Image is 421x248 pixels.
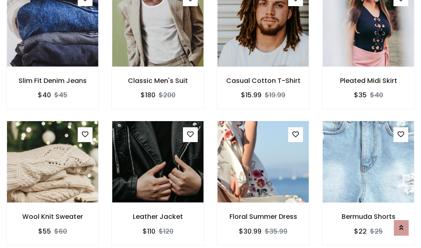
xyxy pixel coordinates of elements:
del: $40 [370,90,383,100]
h6: $30.99 [239,227,261,235]
h6: $55 [38,227,51,235]
h6: $110 [143,227,155,235]
del: $200 [159,90,176,100]
h6: $40 [38,91,51,99]
h6: Casual Cotton T-Shirt [217,77,309,85]
h6: Classic Men's Suit [112,77,204,85]
h6: $35 [354,91,367,99]
del: $120 [159,227,173,236]
del: $19.99 [265,90,285,100]
h6: Wool Knit Sweater [7,213,99,220]
h6: $180 [141,91,155,99]
h6: Leather Jacket [112,213,204,220]
del: $60 [54,227,67,236]
del: $25 [370,227,383,236]
del: $45 [54,90,67,100]
h6: Slim Fit Denim Jeans [7,77,99,85]
h6: $15.99 [241,91,261,99]
h6: Bermuda Shorts [322,213,414,220]
h6: Pleated Midi Skirt [322,77,414,85]
del: $35.99 [265,227,287,236]
h6: $22 [354,227,367,235]
h6: Floral Summer Dress [217,213,309,220]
